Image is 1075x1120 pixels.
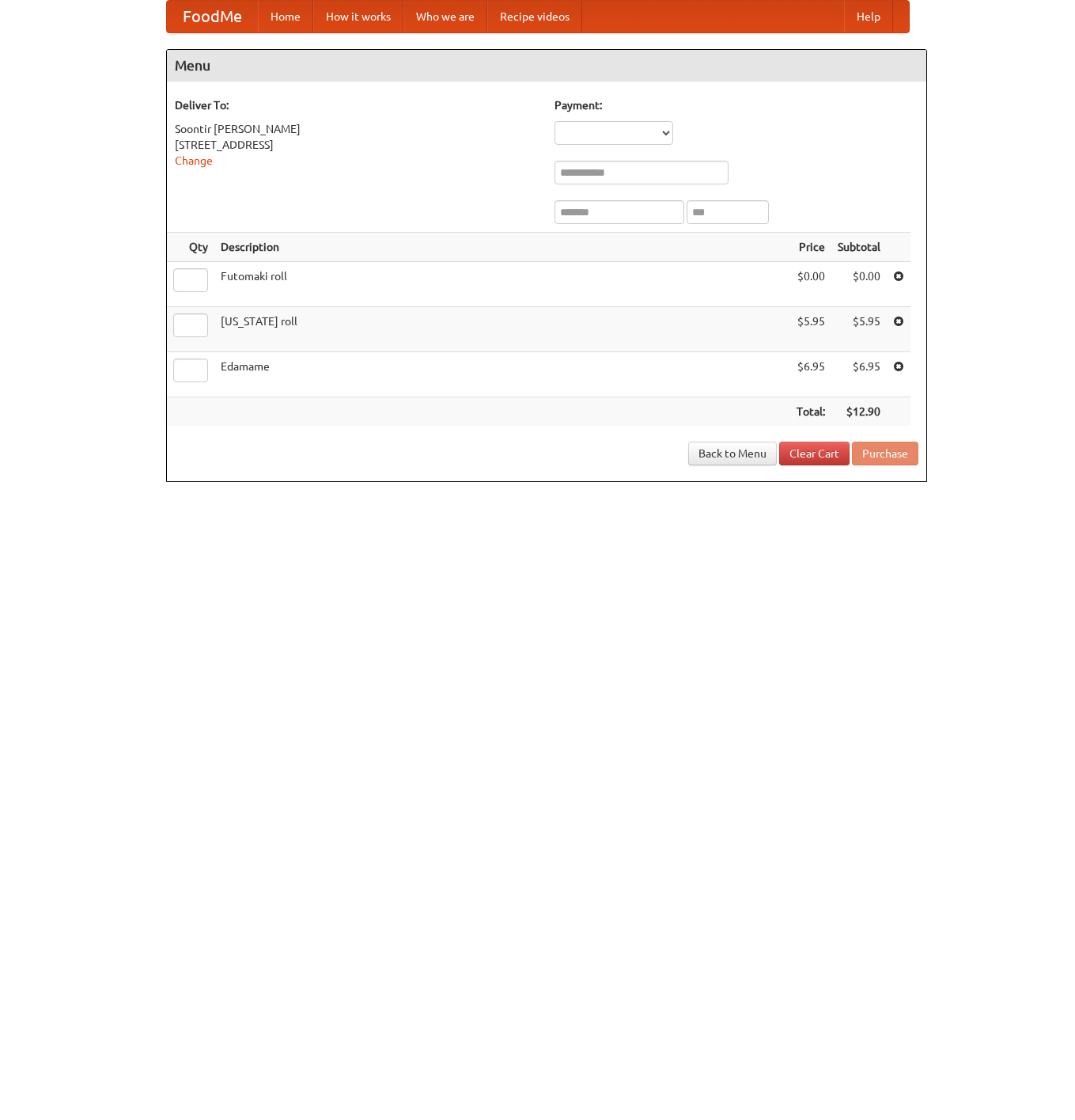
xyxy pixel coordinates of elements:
[258,1,313,32] a: Home
[790,307,831,352] td: $5.95
[214,352,790,397] td: Edamame
[167,1,258,32] a: FoodMe
[688,442,777,465] a: Back to Menu
[790,233,831,262] th: Price
[852,442,918,465] button: Purchase
[831,307,887,352] td: $5.95
[831,397,887,427] th: $12.90
[175,97,539,113] h5: Deliver To:
[214,262,790,307] td: Futomaki roll
[487,1,582,32] a: Recipe videos
[831,233,887,262] th: Subtotal
[313,1,403,32] a: How it works
[175,121,539,137] div: Soontir [PERSON_NAME]
[175,137,539,153] div: [STREET_ADDRESS]
[790,397,831,427] th: Total:
[831,352,887,397] td: $6.95
[779,442,850,465] a: Clear Cart
[831,262,887,307] td: $0.00
[403,1,487,32] a: Who we are
[167,50,926,82] h4: Menu
[790,352,831,397] td: $6.95
[214,233,790,262] th: Description
[214,307,790,352] td: [US_STATE] roll
[790,262,831,307] td: $0.00
[555,97,918,113] h5: Payment:
[844,1,893,32] a: Help
[175,154,213,167] a: Change
[167,233,214,262] th: Qty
